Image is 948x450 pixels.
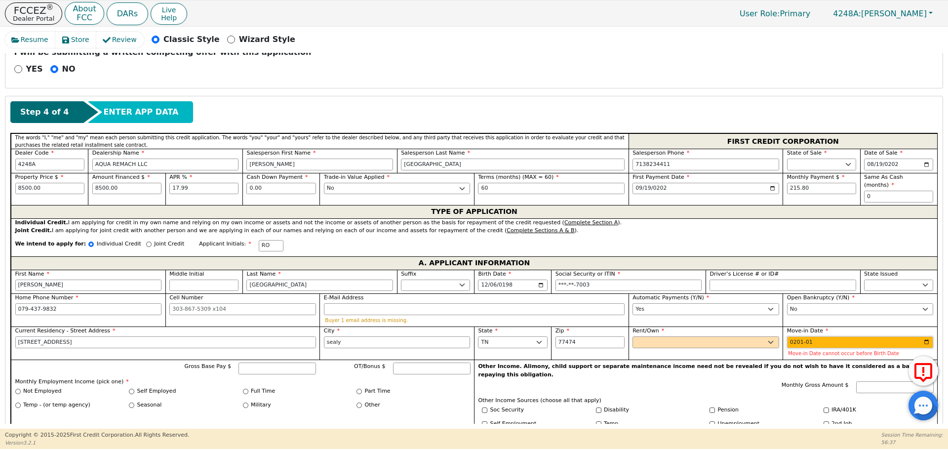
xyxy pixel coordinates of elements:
span: First Name [15,271,50,277]
input: Y/N [710,408,715,413]
input: Y/N [482,421,487,427]
span: Middle Initial [169,271,204,277]
p: Other Income. Alimony, child support or separate maintenance income need not be revealed if you d... [478,363,934,379]
span: Rent/Own [632,327,664,334]
span: Salesperson First Name [246,150,316,156]
label: Part Time [365,387,391,396]
p: Individual Credit [97,240,141,248]
input: 303-867-5309 x104 [632,159,779,170]
p: NO [62,63,76,75]
p: Other Income Sources (choose all that apply) [478,397,934,405]
label: Self Employed [137,387,176,396]
input: YYYY-MM-DD [632,183,779,195]
sup: ® [46,3,54,12]
p: Move-in Date cannot occur before Birth Date [788,351,932,356]
span: Cell Number [169,294,203,301]
input: 90210 [555,336,625,348]
span: Dealer Code [15,150,54,156]
p: Session Time Remaining: [881,431,943,439]
label: Soc Security [490,406,524,414]
span: Applicant Initials: [199,241,251,247]
label: IRA/401K [831,406,856,414]
label: Disability [604,406,629,414]
input: YYYY-MM-DD [787,336,934,348]
span: Review [112,35,137,45]
button: AboutFCC [65,2,104,25]
p: Buyer 1 email address is missing. [325,318,623,323]
button: Review [96,32,144,48]
span: Current Residency - Street Address [15,327,116,334]
input: Y/N [596,421,601,427]
div: The words "I," "me" and "my" mean each person submitting this credit application. The words "you"... [11,133,629,149]
span: Step 4 of 4 [20,106,69,118]
span: Store [71,35,89,45]
label: Self Employment [490,420,537,428]
p: YES [26,63,43,75]
input: Y/N [596,408,601,413]
label: Unemployment [718,420,760,428]
input: Y/N [824,408,829,413]
button: 4248A:[PERSON_NAME] [823,6,943,21]
input: 303-867-5309 x104 [15,303,162,315]
span: Help [161,14,177,22]
input: YYYY-MM-DD [478,280,547,291]
span: Salesperson Last Name [401,150,470,156]
p: Copyright © 2015- 2025 First Credit Corporation. [5,431,189,440]
span: Last Name [246,271,280,277]
span: Cash Down Payment [246,174,308,180]
span: Move-in Date [787,327,829,334]
span: Driver’s License # or ID# [710,271,779,277]
span: Resume [21,35,48,45]
p: About [73,5,96,13]
div: I am applying for credit in my own name and relying on my own income or assets and not the income... [15,219,934,227]
span: Zip [555,327,569,334]
p: FCC [73,14,96,22]
input: 000-00-0000 [555,280,702,291]
input: YYYY-MM-DD [864,159,933,170]
span: A. APPLICANT INFORMATION [419,257,530,270]
span: Monthly Gross Amount $ [782,382,849,388]
button: FCCEZ®Dealer Portal [5,2,62,25]
u: Complete Sections A & B [507,227,574,234]
span: Suffix [401,271,416,277]
span: State [478,327,498,334]
label: 2nd Job [831,420,852,428]
label: Not Employed [23,387,61,396]
a: User Role:Primary [730,4,820,23]
span: Amount Financed $ [92,174,150,180]
span: FIRST CREDIT CORPORATION [727,135,839,148]
div: I am applying for joint credit with another person and we are applying in each of our names and r... [15,227,934,235]
button: Store [55,32,97,48]
label: Full Time [251,387,275,396]
span: Gross Base Pay $ [185,363,232,369]
span: Social Security or ITIN [555,271,620,277]
span: Home Phone Number [15,294,79,301]
span: TYPE OF APPLICATION [431,205,517,218]
span: Terms (months) (MAX = 60) [478,174,553,180]
label: Seasonal [137,401,162,409]
span: City [324,327,340,334]
input: Y/N [482,408,487,413]
span: OT/Bonus $ [354,363,386,369]
span: Property Price $ [15,174,64,180]
span: Monthly Payment $ [787,174,845,180]
span: Trade-in Value Applied [324,174,390,180]
p: 56:37 [881,439,943,446]
span: State of Sale [787,150,827,156]
span: 4248A: [833,9,861,18]
span: Same As Cash (months) [864,174,903,189]
p: Dealer Portal [13,15,54,22]
label: Pension [718,406,739,414]
span: Salesperson Phone [632,150,689,156]
button: LiveHelp [151,3,187,25]
input: Y/N [824,421,829,427]
strong: Individual Credit. [15,219,68,226]
span: Automatic Payments (Y/N) [632,294,709,301]
span: All Rights Reserved. [135,432,189,438]
label: Military [251,401,271,409]
input: Hint: 215.80 [787,183,856,195]
p: Joint Credit [154,240,184,248]
span: First Payment Date [632,174,689,180]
